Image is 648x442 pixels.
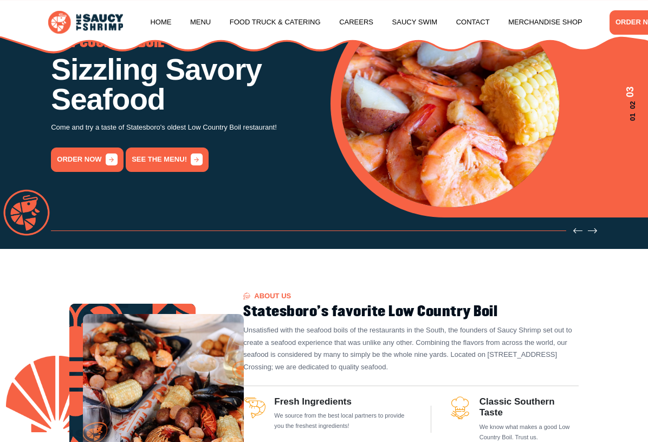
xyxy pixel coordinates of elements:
p: We source from the best local partners to provide you the freshest ingredients! [274,411,413,432]
a: Saucy Swim [392,2,438,43]
p: Come and try a taste of Statesboro's oldest Low Country Boil restaurant! [51,121,317,134]
h3: Fresh Ingredients [274,396,413,407]
p: Unsatisfied with the seafood boils of the restaurants in the South, the founders of Saucy Shrimp ... [243,324,579,374]
img: logo [48,11,123,34]
h1: Sizzling Savory Seafood [51,55,317,115]
button: Next slide [588,226,597,235]
a: Contact [456,2,490,43]
a: order now [51,148,123,172]
a: See the menu! [126,148,209,172]
a: Merchandise Shop [508,2,582,43]
a: Food Truck & Catering [230,2,321,43]
a: Careers [339,2,373,43]
button: Previous slide [573,226,582,235]
a: Home [150,2,171,43]
span: 03 [623,87,638,98]
div: 3 / 3 [51,36,317,172]
h2: Statesboro's favorite Low Country Boil [243,304,579,320]
span: 02 [623,101,638,109]
a: Menu [190,2,211,43]
h3: Classic Southern Taste [479,396,579,419]
span: 01 [623,113,638,120]
span: About US [243,292,291,299]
